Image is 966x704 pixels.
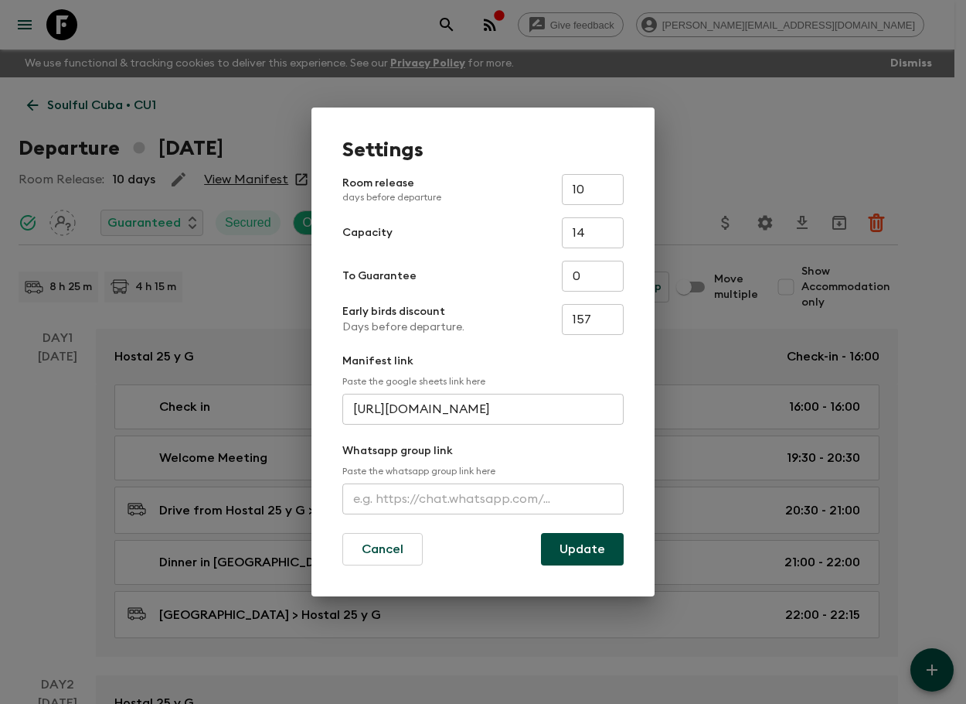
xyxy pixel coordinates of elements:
p: Room release [342,176,441,203]
p: Manifest link [342,354,624,369]
input: e.g. 30 [562,174,624,205]
p: Days before departure. [342,320,464,335]
input: e.g. https://chat.whatsapp.com/... [342,484,624,514]
input: e.g. 14 [562,217,624,248]
h1: Settings [342,138,624,162]
p: Paste the whatsapp group link here [342,465,624,477]
p: Paste the google sheets link here [342,375,624,388]
input: e.g. 4 [562,261,624,292]
input: e.g. https://docs.google.com/spreadsheets/d/1P7Zz9v8J0vXy1Q/edit#gid=0 [342,394,624,425]
button: Cancel [342,533,423,566]
p: days before departure [342,191,441,203]
p: Whatsapp group link [342,443,624,459]
input: e.g. 180 [562,304,624,335]
p: To Guarantee [342,268,417,284]
p: Early birds discount [342,304,464,320]
button: Update [541,533,624,566]
p: Capacity [342,225,393,241]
